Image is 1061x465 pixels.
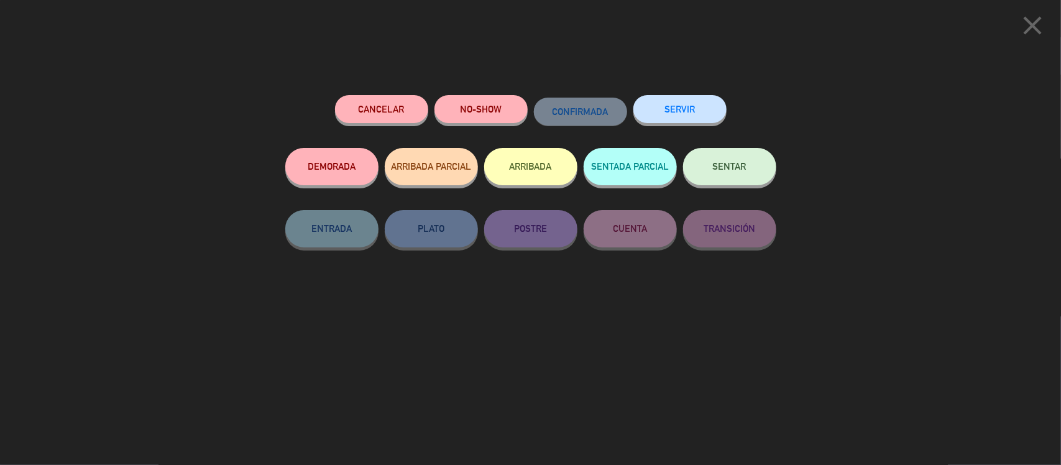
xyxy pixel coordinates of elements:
[683,210,776,247] button: TRANSICIÓN
[484,148,577,185] button: ARRIBADA
[285,148,379,185] button: DEMORADA
[484,210,577,247] button: POSTRE
[553,106,609,117] span: CONFIRMADA
[385,210,478,247] button: PLATO
[713,161,746,172] span: SENTAR
[285,210,379,247] button: ENTRADA
[584,210,677,247] button: CUENTA
[385,148,478,185] button: ARRIBADA PARCIAL
[584,148,677,185] button: SENTADA PARCIAL
[1013,9,1052,46] button: close
[633,95,727,123] button: SERVIR
[683,148,776,185] button: SENTAR
[1017,10,1048,41] i: close
[391,161,471,172] span: ARRIBADA PARCIAL
[434,95,528,123] button: NO-SHOW
[534,98,627,126] button: CONFIRMADA
[335,95,428,123] button: Cancelar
